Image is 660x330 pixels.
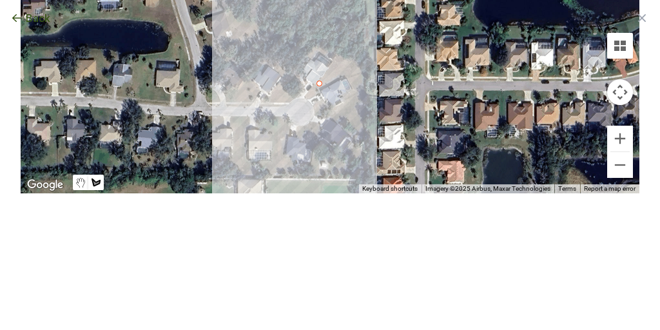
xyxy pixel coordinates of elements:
[10,10,50,26] button: Back
[24,177,66,193] a: Open this area in Google Maps (opens a new window)
[607,79,633,105] button: Map camera controls
[584,185,636,192] a: Report a map error
[558,185,576,192] a: Terms (opens in new tab)
[607,33,633,59] button: Tilt map
[24,177,66,193] img: Google
[607,126,633,151] button: Zoom in
[607,152,633,178] button: Zoom out
[425,185,550,192] span: Imagery ©2025 Airbus, Maxar Technologies
[26,10,50,26] span: Back
[362,184,418,193] button: Keyboard shortcuts
[88,175,104,190] button: Draw a shape
[73,175,88,190] button: Stop drawing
